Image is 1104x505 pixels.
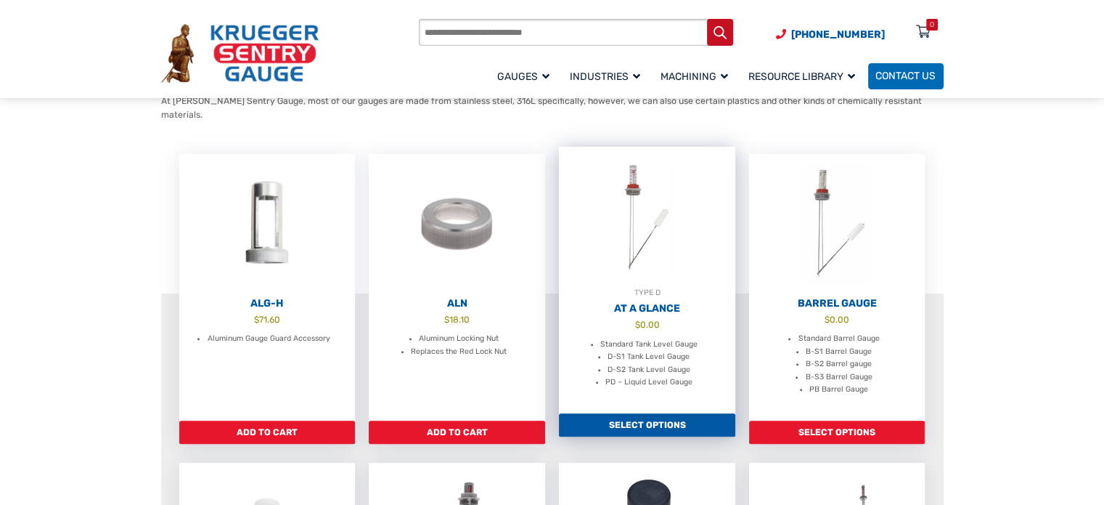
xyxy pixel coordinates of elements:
span: Gauges [497,70,549,83]
a: Phone Number (920) 434-8860 [776,27,885,42]
span: Machining [661,70,728,83]
a: ALG-H $71.60 Aluminum Gauge Guard Accessory [179,154,356,421]
li: Standard Barrel Gauge [798,332,879,344]
bdi: 71.60 [254,315,280,325]
bdi: 0.00 [634,320,659,330]
h2: At A Glance [559,302,735,315]
a: Contact Us [868,63,944,89]
a: ALN $18.10 Aluminum Locking Nut Replaces the Red Lock Nut [369,154,545,421]
span: $ [444,315,449,325]
a: Add to cart: “At A Glance” [559,413,735,437]
li: Standard Tank Level Gauge [600,338,698,350]
li: B-S1 Barrel Gauge [806,345,872,357]
li: PB Barrel Gauge [809,383,868,395]
p: At [PERSON_NAME] Sentry Gauge, most of our gauges are made from stainless steel, 316L specificall... [161,94,944,121]
a: Add to cart: “ALN” [369,421,545,444]
li: Aluminum Locking Nut [419,332,499,344]
span: $ [254,315,259,325]
h2: ALG-H [179,297,356,310]
span: Resource Library [748,70,855,83]
a: Add to cart: “ALG-H” [179,421,356,444]
img: Barrel Gauge [749,154,925,294]
a: Resource Library [741,61,868,91]
img: At A Glance [559,147,735,287]
li: D-S2 Tank Level Gauge [608,363,690,376]
span: $ [634,320,639,330]
a: TYPE DAt A Glance $0.00 Standard Tank Level Gauge D-S1 Tank Level Gauge D-S2 Tank Level Gauge PD ... [559,147,735,414]
div: 0 [930,19,934,31]
li: B-S2 Barrel gauge [806,357,872,370]
a: Machining [653,61,741,91]
li: B-S3 Barrel Gauge [805,371,872,383]
h2: ALN [369,297,545,310]
a: Industries [563,61,653,91]
span: Contact Us [875,70,936,83]
img: ALG-OF [179,154,356,294]
span: $ [825,315,830,325]
span: [PHONE_NUMBER] [791,28,885,41]
li: PD – Liquid Level Gauge [605,376,692,388]
span: Industries [570,70,640,83]
img: Krueger Sentry Gauge [161,24,319,82]
li: Aluminum Gauge Guard Accessory [207,332,330,344]
img: ALN [369,154,545,294]
li: D-S1 Tank Level Gauge [608,350,690,363]
bdi: 18.10 [444,315,470,325]
a: Add to cart: “Barrel Gauge” [749,421,925,444]
h2: Barrel Gauge [749,297,925,310]
li: Replaces the Red Lock Nut [411,345,507,357]
bdi: 0.00 [825,315,849,325]
a: Gauges [490,61,563,91]
div: TYPE D [559,286,735,299]
a: Barrel Gauge $0.00 Standard Barrel Gauge B-S1 Barrel Gauge B-S2 Barrel gauge B-S3 Barrel Gauge PB... [749,154,925,421]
